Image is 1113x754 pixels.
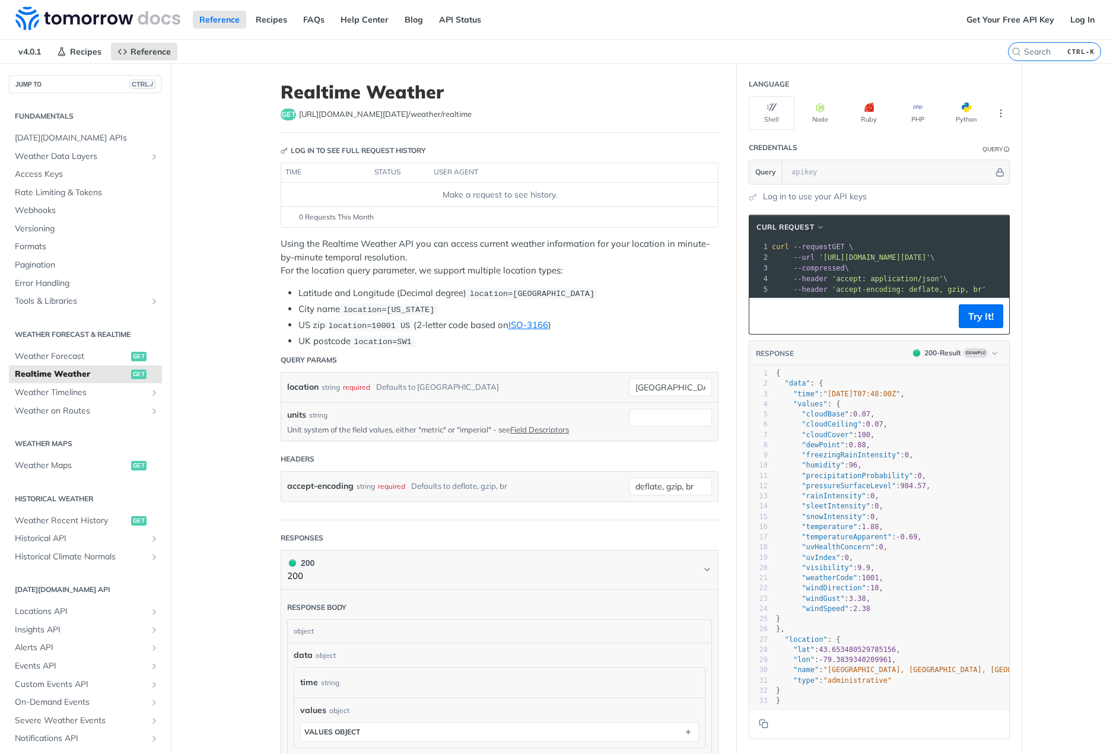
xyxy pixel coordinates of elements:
[281,163,370,182] th: time
[776,605,870,613] span: :
[12,43,47,61] span: v4.0.1
[15,515,128,527] span: Weather Recent History
[15,168,159,180] span: Access Keys
[15,241,159,253] span: Formats
[508,319,548,330] a: ISO-3166
[907,347,1003,359] button: 200200-ResultExample
[9,111,162,122] h2: Fundamentals
[802,574,857,582] span: "weatherCode"
[281,145,426,156] div: Log in to see full request history
[294,649,313,661] span: data
[749,79,789,90] div: Language
[776,615,780,623] span: }
[793,656,815,664] span: "lon"
[150,152,159,161] button: Show subpages for Weather Data Layers
[772,275,947,283] span: \
[288,620,708,642] div: object
[776,543,888,551] span: : ,
[287,478,354,495] label: accept-encoding
[9,238,162,256] a: Formats
[776,379,823,387] span: : {
[802,431,853,439] span: "cloudCover"
[802,461,844,469] span: "humidity"
[322,378,340,396] div: string
[9,256,162,274] a: Pagination
[793,285,828,294] span: --header
[924,348,961,358] div: 200 - Result
[776,420,888,428] span: : ,
[299,212,374,222] span: 0 Requests This Month
[982,145,1003,154] div: Query
[749,594,768,604] div: 23
[776,492,879,500] span: : ,
[9,384,162,402] a: Weather TimelinesShow subpages for Weather Timelines
[249,11,294,28] a: Recipes
[150,625,159,635] button: Show subpages for Insights API
[749,409,768,419] div: 5
[70,46,101,57] span: Recipes
[870,584,879,592] span: 10
[15,351,128,362] span: Weather Forecast
[15,606,147,618] span: Locations API
[776,369,780,377] span: {
[776,461,862,469] span: : ,
[376,378,499,396] div: Defaults to [GEOGRAPHIC_DATA]
[289,559,296,567] span: 200
[281,454,314,465] div: Headers
[281,109,296,120] span: get
[15,551,147,563] span: Historical Climate Normals
[802,420,861,428] span: "cloudCeiling"
[832,275,943,283] span: 'accept: application/json'
[131,370,147,379] span: get
[749,573,768,583] div: 21
[749,252,769,263] div: 2
[150,406,159,416] button: Show subpages for Weather on Routes
[776,584,883,592] span: : ,
[9,639,162,657] a: Alerts APIShow subpages for Alerts API
[862,523,879,531] span: 1.88
[982,145,1010,154] div: QueryInformation
[281,81,718,103] h1: Realtime Weather
[776,400,840,408] span: : {
[9,148,162,166] a: Weather Data LayersShow subpages for Weather Data Layers
[802,472,913,480] span: "precipitationProbability"
[802,441,844,449] span: "dewPoint"
[749,160,783,184] button: Query
[9,584,162,595] h2: [DATE][DOMAIN_NAME] API
[15,660,147,672] span: Events API
[281,147,288,154] svg: Key
[879,543,883,551] span: 0
[749,522,768,532] div: 16
[776,513,879,521] span: : ,
[281,237,718,278] p: Using the Realtime Weather API you can access current weather information for your location in mi...
[996,108,1006,119] svg: More ellipsis
[749,284,769,295] div: 5
[793,390,819,398] span: "time"
[755,167,776,177] span: Query
[15,533,147,545] span: Historical API
[749,645,768,655] div: 28
[776,502,883,510] span: : ,
[297,11,331,28] a: FAQs
[866,420,883,428] span: 0.07
[802,482,896,490] span: "pressureSurfaceLevel"
[784,379,810,387] span: "data"
[193,11,246,28] a: Reference
[776,390,905,398] span: : ,
[150,661,159,671] button: Show subpages for Events API
[960,11,1061,28] a: Get Your Free API Key
[749,378,768,389] div: 2
[749,273,769,284] div: 4
[150,643,159,653] button: Show subpages for Alerts API
[15,624,147,636] span: Insights API
[15,679,147,691] span: Custom Events API
[9,402,162,420] a: Weather on RoutesShow subpages for Weather on Routes
[793,666,819,674] span: "name"
[776,594,870,603] span: : ,
[776,574,883,582] span: : ,
[398,11,430,28] a: Blog
[9,348,162,365] a: Weather Forecastget
[131,461,147,470] span: get
[304,727,360,736] div: values object
[15,278,159,289] span: Error Handling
